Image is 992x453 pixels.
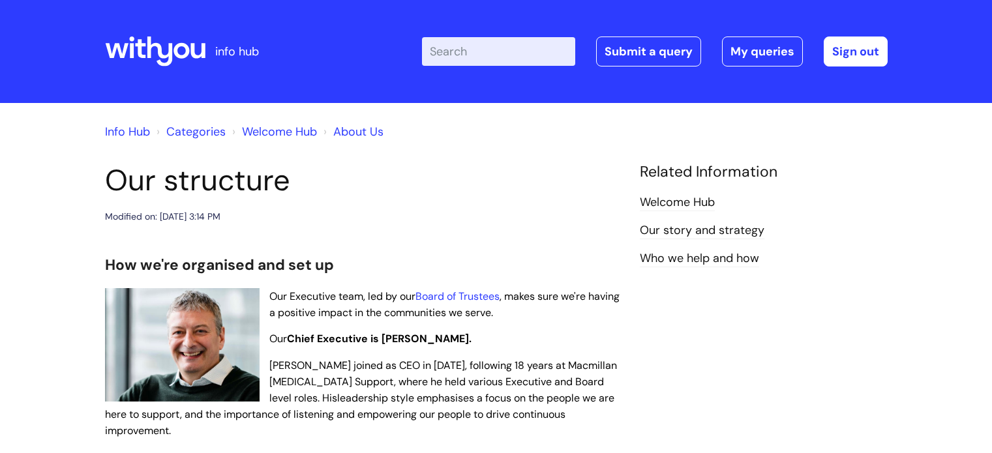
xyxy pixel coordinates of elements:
[640,250,759,267] a: Who we help and how
[422,37,888,66] div: | -
[320,121,383,142] li: About Us
[415,289,500,303] a: Board of Trustees
[166,124,226,139] a: Categories
[242,124,317,139] a: Welcome Hub
[596,37,701,66] a: Submit a query
[640,222,764,239] a: Our story and strategy
[824,37,888,66] a: Sign out
[422,37,575,66] input: Search
[105,288,260,402] img: WithYou Chief Executive Simon Phillips pictured looking at the camera and smiling
[153,121,226,142] li: Solution home
[333,124,383,139] a: About Us
[215,41,259,62] p: info hub
[640,163,888,181] h4: Related Information
[105,256,334,274] span: How we're organised and set up
[105,163,620,198] h1: Our structure
[105,391,614,437] span: leadership style emphasises a focus on the people we are here to support, and the importance of l...
[287,332,472,345] strong: Chief Executive is [PERSON_NAME].
[105,209,220,225] div: Modified on: [DATE] 3:14 PM
[229,121,317,142] li: Welcome Hub
[105,124,150,139] a: Info Hub
[269,358,617,405] span: [PERSON_NAME] joined as CEO in [DATE], following 18 years at Macmillan [MEDICAL_DATA] Support, wh...
[722,37,803,66] a: My queries
[269,332,472,345] span: Our
[269,289,620,319] span: Our Executive team, led by our , makes sure we're having a positive impact in the communities we ...
[640,194,715,211] a: Welcome Hub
